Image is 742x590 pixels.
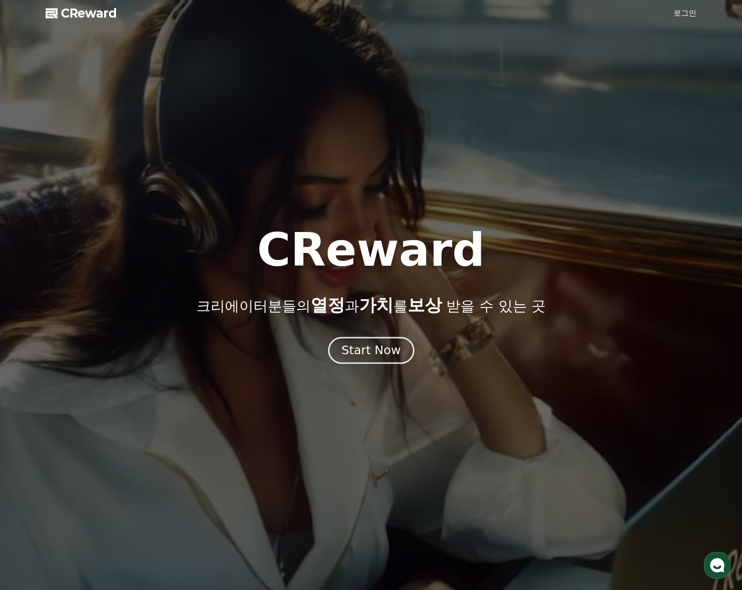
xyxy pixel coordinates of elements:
[147,316,158,323] span: 설정
[63,301,123,325] a: 대화
[257,227,485,273] h1: CReward
[328,337,414,364] button: Start Now
[674,8,696,19] a: 로그인
[3,301,63,325] a: 홈
[30,316,36,323] span: 홈
[61,6,117,21] span: CReward
[123,301,183,325] a: 설정
[342,342,400,358] div: Start Now
[196,296,546,315] p: 크리에이터분들의 과 를 받을 수 있는 곳
[330,347,412,356] a: Start Now
[311,295,345,315] span: 열정
[87,316,98,324] span: 대화
[46,6,117,21] a: CReward
[359,295,393,315] span: 가치
[408,295,442,315] span: 보상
